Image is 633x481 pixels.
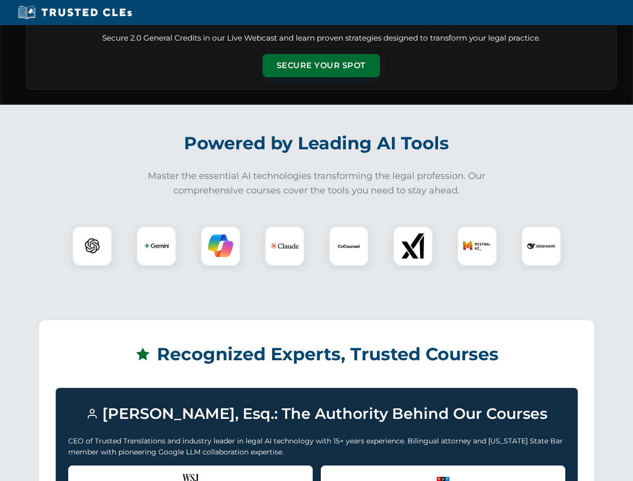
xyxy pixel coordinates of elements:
div: Copilot [200,226,241,266]
img: CoCounsel Logo [336,233,361,259]
img: Gemini Logo [144,233,169,259]
div: Claude [265,226,305,266]
img: Trusted CLEs [15,5,135,20]
img: ChatGPT Logo [78,231,107,261]
h2: Powered by Leading AI Tools [39,126,594,161]
img: Claude Logo [271,232,299,260]
p: Secure 2.0 General Credits in our Live Webcast and learn proven strategies designed to transform ... [39,33,604,44]
img: xAI Logo [400,233,426,259]
div: ChatGPT [72,226,112,266]
div: xAI [393,226,433,266]
h3: [PERSON_NAME], Esq.: The Authority Behind Our Courses [68,400,565,427]
h2: Recognized Experts, Trusted Courses [56,337,578,372]
button: Secure Your Spot [263,54,380,77]
div: CoCounsel [329,226,369,266]
img: DeepSeek Logo [527,232,555,260]
div: DeepSeek [521,226,561,266]
p: Master the essential AI technologies transforming the legal profession. Our comprehensive courses... [141,169,492,198]
p: CEO of Trusted Translations and industry leader in legal AI technology with 15+ years experience.... [68,435,565,458]
img: Mistral AI Logo [463,232,491,260]
img: Copilot Logo [208,233,233,259]
div: Mistral AI [457,226,497,266]
div: Gemini [136,226,176,266]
